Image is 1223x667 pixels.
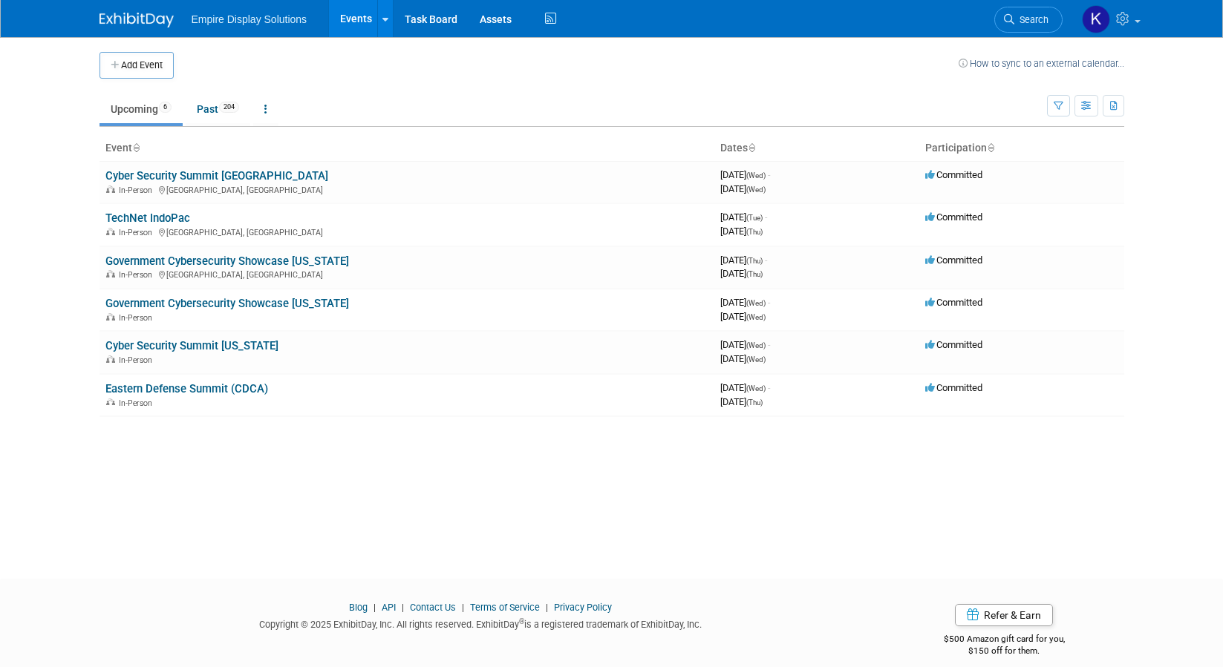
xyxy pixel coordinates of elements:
[768,382,770,393] span: -
[714,136,919,161] th: Dates
[720,254,767,266] span: [DATE]
[746,398,763,407] span: (Thu)
[132,142,140,154] a: Sort by Event Name
[519,617,524,625] sup: ®
[119,270,157,280] span: In-Person
[884,645,1124,657] div: $150 off for them.
[925,339,982,350] span: Committed
[119,398,157,408] span: In-Person
[119,313,157,323] span: In-Person
[748,142,755,154] a: Sort by Start Date
[100,52,174,79] button: Add Event
[925,297,982,308] span: Committed
[1014,14,1048,25] span: Search
[746,257,763,265] span: (Thu)
[746,384,766,392] span: (Wed)
[106,270,115,277] img: In-Person Event
[470,602,540,613] a: Terms of Service
[192,13,307,25] span: Empire Display Solutions
[746,171,766,180] span: (Wed)
[105,226,708,237] div: [GEOGRAPHIC_DATA], [GEOGRAPHIC_DATA]
[1082,5,1110,33] img: Katelyn Hurlock
[925,169,982,180] span: Committed
[746,299,766,307] span: (Wed)
[458,602,468,613] span: |
[746,313,766,321] span: (Wed)
[768,339,770,350] span: -
[159,102,172,113] span: 6
[105,183,708,195] div: [GEOGRAPHIC_DATA], [GEOGRAPHIC_DATA]
[955,604,1053,626] a: Refer & Earn
[100,13,174,27] img: ExhibitDay
[105,382,268,395] a: Eastern Defense Summit (CDCA)
[382,602,396,613] a: API
[925,211,982,223] span: Committed
[554,602,612,613] a: Privacy Policy
[219,102,239,113] span: 204
[100,136,714,161] th: Event
[720,268,763,279] span: [DATE]
[105,211,190,225] a: TechNet IndoPac
[720,311,766,322] span: [DATE]
[720,226,763,237] span: [DATE]
[765,254,767,266] span: -
[106,398,115,406] img: In-Person Event
[106,228,115,235] img: In-Person Event
[765,211,767,223] span: -
[987,142,994,154] a: Sort by Participation Type
[100,95,183,123] a: Upcoming6
[768,169,770,180] span: -
[106,355,115,363] img: In-Person Event
[720,339,770,350] span: [DATE]
[119,355,157,365] span: In-Person
[925,254,982,266] span: Committed
[720,382,770,393] span: [DATE]
[105,297,349,310] a: Government Cybersecurity Showcase [US_STATE]
[720,169,770,180] span: [DATE]
[398,602,408,613] span: |
[746,270,763,278] span: (Thu)
[720,297,770,308] span: [DATE]
[105,254,349,268] a: Government Cybersecurity Showcase [US_STATE]
[994,7,1063,33] a: Search
[542,602,552,613] span: |
[746,341,766,349] span: (Wed)
[106,313,115,321] img: In-Person Event
[720,396,763,407] span: [DATE]
[746,228,763,236] span: (Thu)
[720,183,766,194] span: [DATE]
[105,268,708,280] div: [GEOGRAPHIC_DATA], [GEOGRAPHIC_DATA]
[105,339,278,352] a: Cyber Security Summit [US_STATE]
[746,355,766,364] span: (Wed)
[370,602,379,613] span: |
[925,382,982,393] span: Committed
[186,95,250,123] a: Past204
[119,185,157,195] span: In-Person
[746,185,766,194] span: (Wed)
[105,169,328,183] a: Cyber Security Summit [GEOGRAPHIC_DATA]
[884,623,1124,657] div: $500 Amazon gift card for you,
[720,353,766,364] span: [DATE]
[410,602,456,613] a: Contact Us
[768,297,770,308] span: -
[100,614,863,631] div: Copyright © 2025 ExhibitDay, Inc. All rights reserved. ExhibitDay is a registered trademark of Ex...
[119,228,157,237] span: In-Person
[959,58,1124,69] a: How to sync to an external calendar...
[919,136,1124,161] th: Participation
[720,211,767,223] span: [DATE]
[746,214,763,222] span: (Tue)
[349,602,368,613] a: Blog
[106,185,115,193] img: In-Person Event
